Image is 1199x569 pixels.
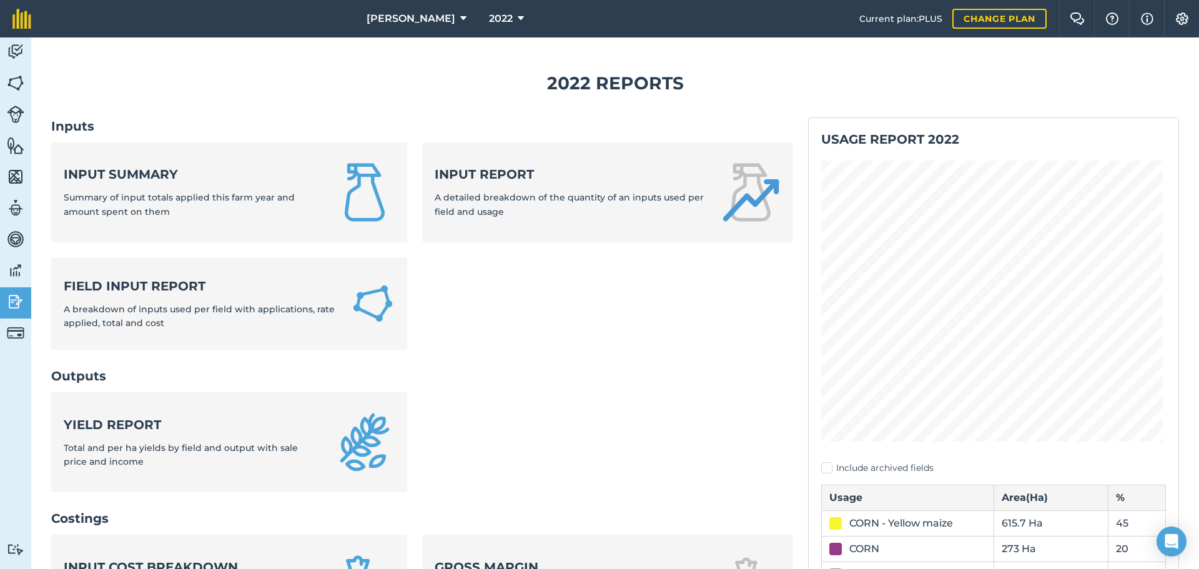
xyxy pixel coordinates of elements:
span: Current plan : PLUS [859,12,942,26]
a: Input summarySummary of input totals applied this farm year and amount spent on them [51,142,407,242]
div: CORN - Yellow maize [849,516,953,531]
img: svg+xml;base64,PD94bWwgdmVyc2lvbj0iMS4wIiBlbmNvZGluZz0idXRmLTgiPz4KPCEtLSBHZW5lcmF0b3I6IEFkb2JlIE... [7,261,24,280]
a: Yield reportTotal and per ha yields by field and output with sale price and income [51,392,407,492]
img: svg+xml;base64,PD94bWwgdmVyc2lvbj0iMS4wIiBlbmNvZGluZz0idXRmLTgiPz4KPCEtLSBHZW5lcmF0b3I6IEFkb2JlIE... [7,543,24,555]
img: Field Input Report [351,280,395,327]
img: svg+xml;base64,PD94bWwgdmVyc2lvbj0iMS4wIiBlbmNvZGluZz0idXRmLTgiPz4KPCEtLSBHZW5lcmF0b3I6IEFkb2JlIE... [7,292,24,311]
th: Usage [822,485,994,510]
a: Change plan [952,9,1047,29]
img: fieldmargin Logo [12,9,31,29]
span: A detailed breakdown of the quantity of an inputs used per field and usage [435,192,704,217]
span: A breakdown of inputs used per field with applications, rate applied, total and cost [64,304,335,329]
img: svg+xml;base64,PD94bWwgdmVyc2lvbj0iMS4wIiBlbmNvZGluZz0idXRmLTgiPz4KPCEtLSBHZW5lcmF0b3I6IEFkb2JlIE... [7,42,24,61]
a: Field Input ReportA breakdown of inputs used per field with applications, rate applied, total and... [51,257,407,350]
strong: Input summary [64,166,320,183]
td: 615.7 Ha [994,510,1108,536]
img: svg+xml;base64,PD94bWwgdmVyc2lvbj0iMS4wIiBlbmNvZGluZz0idXRmLTgiPz4KPCEtLSBHZW5lcmF0b3I6IEFkb2JlIE... [7,324,24,342]
img: Input report [721,162,781,222]
th: Area ( Ha ) [994,485,1108,510]
td: 45 [1108,510,1166,536]
strong: Field Input Report [64,277,336,295]
label: Include archived fields [821,462,1166,475]
span: Total and per ha yields by field and output with sale price and income [64,442,298,467]
img: svg+xml;base64,PD94bWwgdmVyc2lvbj0iMS4wIiBlbmNvZGluZz0idXRmLTgiPz4KPCEtLSBHZW5lcmF0b3I6IEFkb2JlIE... [7,106,24,123]
img: svg+xml;base64,PD94bWwgdmVyc2lvbj0iMS4wIiBlbmNvZGluZz0idXRmLTgiPz4KPCEtLSBHZW5lcmF0b3I6IEFkb2JlIE... [7,199,24,217]
span: [PERSON_NAME] [367,11,455,26]
img: Two speech bubbles overlapping with the left bubble in the forefront [1070,12,1085,25]
img: Yield report [335,412,395,472]
img: svg+xml;base64,PHN2ZyB4bWxucz0iaHR0cDovL3d3dy53My5vcmcvMjAwMC9zdmciIHdpZHRoPSI1NiIgaGVpZ2h0PSI2MC... [7,167,24,186]
img: Input summary [335,162,395,222]
a: Input reportA detailed breakdown of the quantity of an inputs used per field and usage [422,142,793,242]
img: A question mark icon [1105,12,1120,25]
strong: Input report [435,166,706,183]
h2: Outputs [51,367,793,385]
img: svg+xml;base64,PHN2ZyB4bWxucz0iaHR0cDovL3d3dy53My5vcmcvMjAwMC9zdmciIHdpZHRoPSI1NiIgaGVpZ2h0PSI2MC... [7,136,24,155]
td: 273 Ha [994,536,1108,562]
span: 2022 [489,11,513,26]
div: CORN [849,542,879,557]
td: 20 [1108,536,1166,562]
h2: Usage report 2022 [821,131,1166,148]
div: Open Intercom Messenger [1157,527,1187,557]
img: svg+xml;base64,PD94bWwgdmVyc2lvbj0iMS4wIiBlbmNvZGluZz0idXRmLTgiPz4KPCEtLSBHZW5lcmF0b3I6IEFkb2JlIE... [7,230,24,249]
strong: Yield report [64,416,320,433]
img: svg+xml;base64,PHN2ZyB4bWxucz0iaHR0cDovL3d3dy53My5vcmcvMjAwMC9zdmciIHdpZHRoPSI1NiIgaGVpZ2h0PSI2MC... [7,74,24,92]
th: % [1108,485,1166,510]
img: svg+xml;base64,PHN2ZyB4bWxucz0iaHR0cDovL3d3dy53My5vcmcvMjAwMC9zdmciIHdpZHRoPSIxNyIgaGVpZ2h0PSIxNy... [1141,11,1153,26]
span: Summary of input totals applied this farm year and amount spent on them [64,192,295,217]
h2: Inputs [51,117,793,135]
h2: Costings [51,510,793,527]
img: A cog icon [1175,12,1190,25]
h1: 2022 Reports [51,69,1179,97]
